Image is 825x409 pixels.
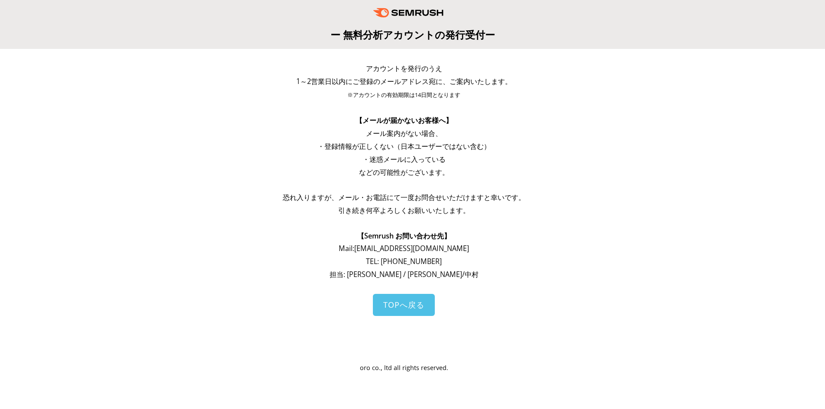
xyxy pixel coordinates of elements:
span: Mail: [EMAIL_ADDRESS][DOMAIN_NAME] [339,244,469,253]
span: ・登録情報が正しくない（日本ユーザーではない含む） [317,142,491,151]
span: ー 無料分析アカウントの発行受付ー [330,28,495,42]
a: TOPへ戻る [373,294,435,316]
span: 担当: [PERSON_NAME] / [PERSON_NAME]/中村 [330,270,479,279]
span: 【Semrush お問い合わせ先】 [357,231,451,241]
span: 恐れ入りますが、メール・お電話にて一度お問合せいただけますと幸いです。 [283,193,525,202]
span: oro co., ltd all rights reserved. [360,364,448,372]
span: ・迷惑メールに入っている [362,155,446,164]
span: 1～2営業日以内にご登録のメールアドレス宛に、ご案内いたします。 [296,77,512,86]
span: TEL: [PHONE_NUMBER] [366,257,442,266]
span: 引き続き何卒よろしくお願いいたします。 [338,206,470,215]
span: などの可能性がございます。 [359,167,449,177]
span: 【メールが届かないお客様へ】 [356,116,453,125]
span: アカウントを発行のうえ [366,64,442,73]
span: TOPへ戻る [383,300,424,310]
span: メール案内がない場合、 [366,129,442,138]
span: ※アカウントの有効期限は14日間となります [347,91,460,99]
